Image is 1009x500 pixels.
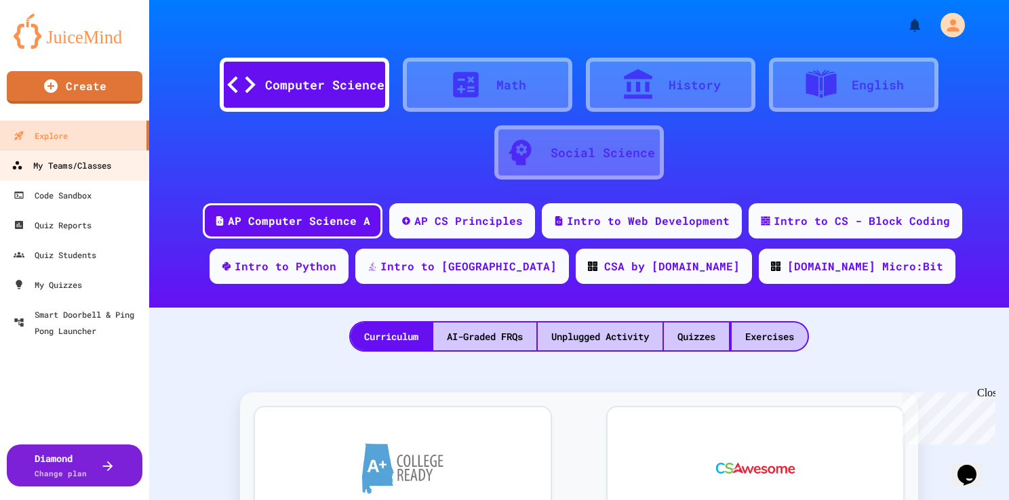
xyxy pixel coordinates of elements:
[669,76,721,94] div: History
[14,306,144,339] div: Smart Doorbell & Ping Pong Launcher
[567,213,730,229] div: Intro to Web Development
[14,276,82,293] div: My Quizzes
[588,262,597,271] img: CODE_logo_RGB.png
[852,76,904,94] div: English
[732,322,808,350] div: Exercises
[14,187,92,203] div: Code Sandbox
[952,446,995,486] iframe: chat widget
[35,451,87,480] div: Diamond
[35,468,87,478] span: Change plan
[787,258,943,274] div: [DOMAIN_NAME] Micro:Bit
[604,258,740,274] div: CSA by [DOMAIN_NAME]
[926,9,968,41] div: My Account
[882,14,926,37] div: My Notifications
[538,322,662,350] div: Unplugged Activity
[12,157,111,174] div: My Teams/Classes
[774,213,950,229] div: Intro to CS - Block Coding
[265,76,384,94] div: Computer Science
[433,322,536,350] div: AI-Graded FRQs
[228,213,370,229] div: AP Computer Science A
[771,262,780,271] img: CODE_logo_RGB.png
[14,14,136,49] img: logo-orange.svg
[362,443,443,494] img: A+ College Ready
[7,71,142,104] a: Create
[7,444,142,486] button: DiamondChange plan
[5,5,94,86] div: Chat with us now!Close
[351,322,432,350] div: Curriculum
[14,247,96,263] div: Quiz Students
[551,144,655,162] div: Social Science
[235,258,336,274] div: Intro to Python
[664,322,729,350] div: Quizzes
[496,76,526,94] div: Math
[14,127,68,144] div: Explore
[414,213,523,229] div: AP CS Principles
[14,217,92,233] div: Quiz Reports
[380,258,557,274] div: Intro to [GEOGRAPHIC_DATA]
[896,387,995,444] iframe: chat widget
